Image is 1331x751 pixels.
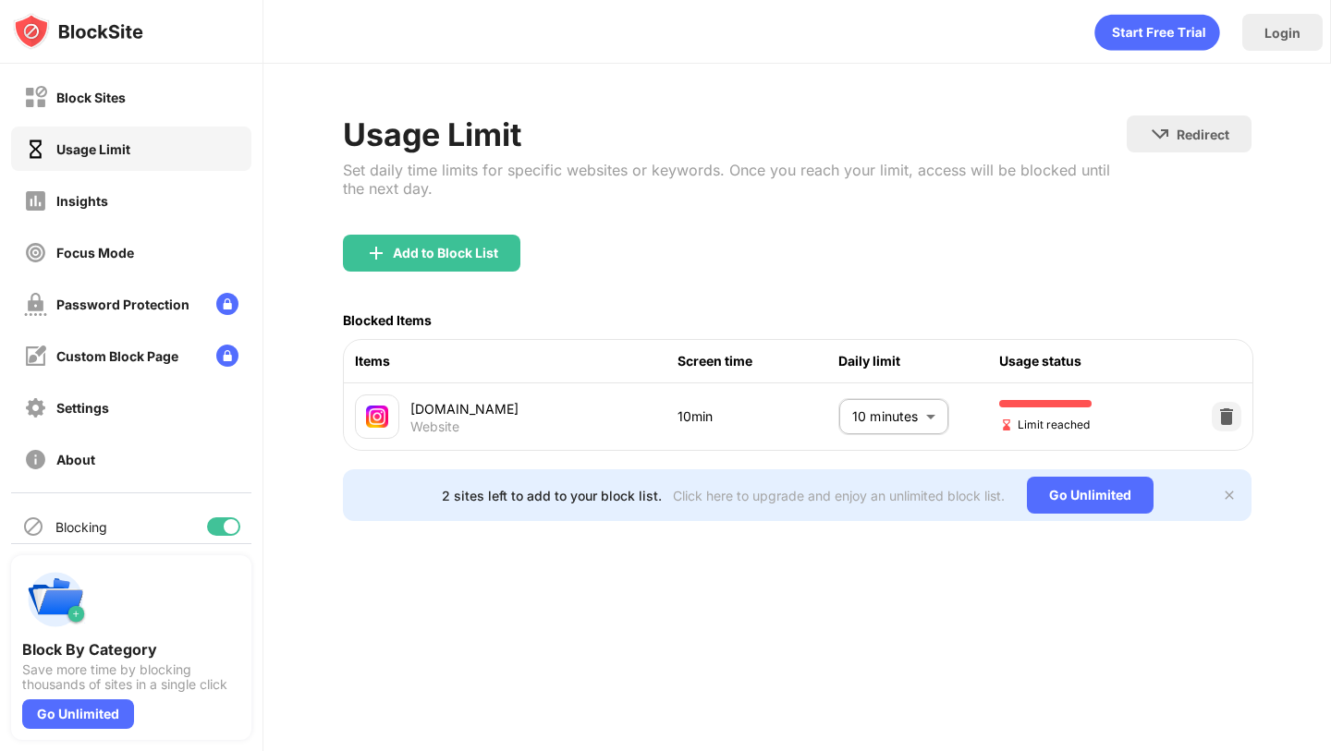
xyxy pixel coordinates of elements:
img: settings-off.svg [24,396,47,419]
img: lock-menu.svg [216,293,238,315]
div: Website [410,418,459,435]
div: Password Protection [56,297,189,312]
div: Block Sites [56,90,126,105]
img: lock-menu.svg [216,345,238,367]
div: Usage Limit [56,141,130,157]
div: 10min [678,406,838,427]
div: Daily limit [838,351,999,371]
div: Screen time [678,351,838,371]
div: Set daily time limits for specific websites or keywords. Once you reach your limit, access will b... [343,161,1126,198]
div: Custom Block Page [56,348,178,364]
img: block-off.svg [24,86,47,109]
div: Add to Block List [393,246,498,260]
div: Click here to upgrade and enjoy an unlimited block list. [673,488,1005,503]
img: customize-block-page-off.svg [24,345,47,368]
img: hourglass-end.svg [999,418,1014,432]
img: insights-off.svg [24,189,47,212]
img: time-usage-on.svg [24,138,47,161]
div: Redirect [1177,127,1229,142]
div: Focus Mode [56,245,134,260]
div: Usage Limit [343,115,1126,153]
div: Save more time by blocking thousands of sites in a single click [22,662,240,692]
img: focus-off.svg [24,241,47,264]
div: Blocked Items [343,312,432,328]
div: [DOMAIN_NAME] [410,399,677,418]
img: push-categories.svg [22,566,89,633]
div: About [56,452,95,467]
img: password-protection-off.svg [24,293,47,316]
div: Blocking [55,519,107,535]
div: Settings [56,400,109,416]
img: about-off.svg [24,448,47,471]
div: animation [1094,14,1220,51]
div: Items [355,351,677,371]
span: Limit reached [999,416,1090,433]
div: Insights [56,193,108,209]
div: 2 sites left to add to your block list. [442,488,662,503]
div: Go Unlimited [1027,477,1154,514]
img: blocking-icon.svg [22,515,44,538]
div: Block By Category [22,640,240,659]
img: logo-blocksite.svg [13,13,143,50]
div: Login [1264,25,1300,41]
img: favicons [366,406,388,428]
div: Go Unlimited [22,699,134,729]
div: Usage status [999,351,1160,371]
img: x-button.svg [1222,488,1237,503]
p: 10 minutes [852,406,919,427]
